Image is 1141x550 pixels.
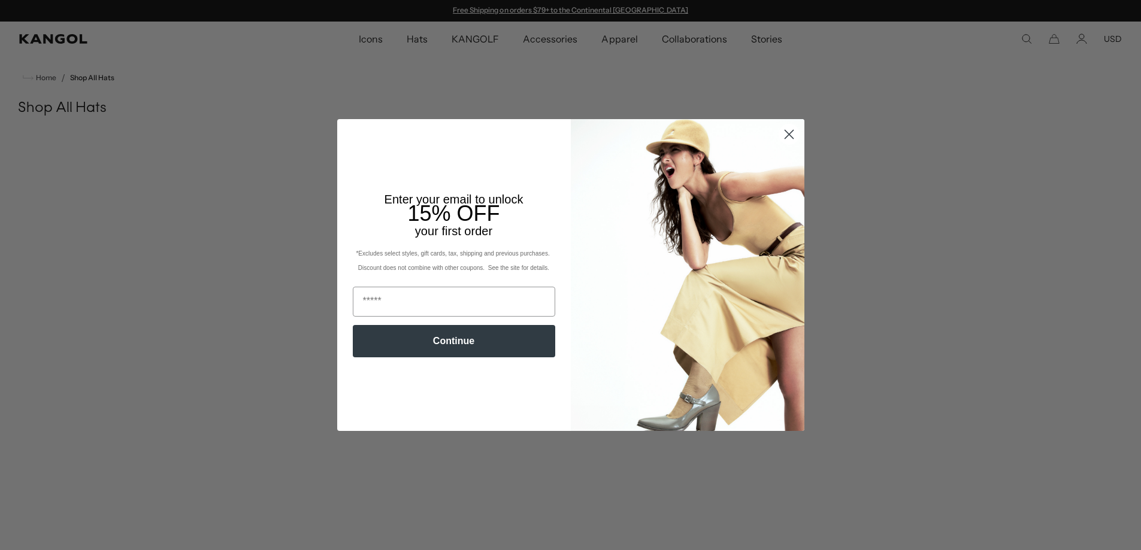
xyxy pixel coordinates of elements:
span: *Excludes select styles, gift cards, tax, shipping and previous purchases. Discount does not comb... [356,250,551,271]
img: 93be19ad-e773-4382-80b9-c9d740c9197f.jpeg [571,119,804,430]
input: Email [353,287,555,317]
span: Enter your email to unlock [385,193,523,206]
span: 15% OFF [407,201,500,226]
button: Continue [353,325,555,357]
button: Close dialog [779,124,800,145]
span: your first order [415,224,492,238]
